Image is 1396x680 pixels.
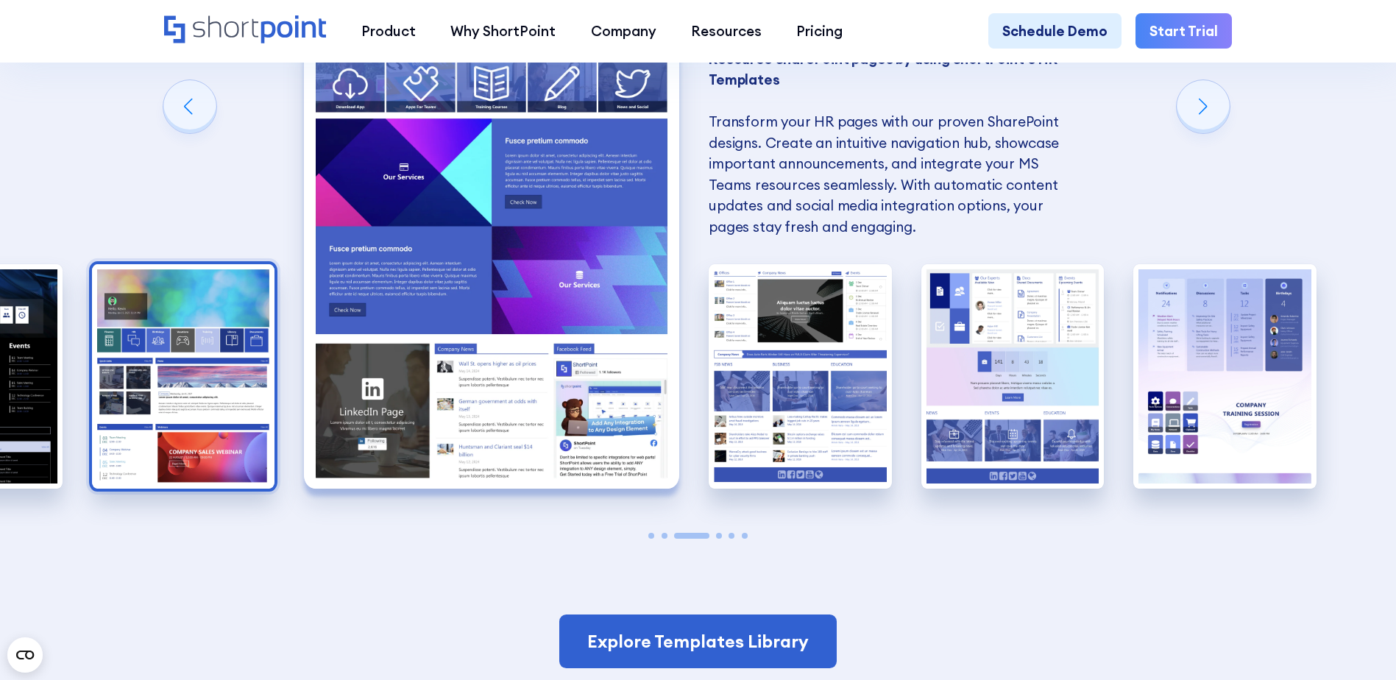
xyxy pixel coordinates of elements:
div: Company [591,21,656,41]
div: 2 / 6 [92,264,275,489]
a: Company [573,13,673,48]
p: Transform your HR pages with our proven SharePoint designs. Create an intuitive navigation hub, s... [709,27,1084,237]
span: Go to slide 1 [648,533,654,539]
a: Why ShortPoint [433,13,573,48]
a: Start Trial [1135,13,1232,48]
div: Resources [691,21,762,41]
span: Go to slide 5 [729,533,734,539]
img: HR SharePoint Sites Examples [1133,264,1317,489]
div: Product [361,21,416,41]
a: Resources [673,13,779,48]
div: 4 / 6 [709,264,892,489]
div: Previous slide [163,80,216,133]
span: Go to slide 4 [716,533,722,539]
img: Designing a SharePoint site for HR [709,264,892,489]
div: 6 / 6 [1133,264,1317,489]
div: Pricing [796,21,843,41]
div: 3 / 6 [304,27,679,488]
strong: Invite your employees to engage with your Human Resource Share﻿Point pages by using ShortPoint’s ... [709,29,1057,88]
a: Schedule Demo [988,13,1122,48]
a: Pricing [779,13,860,48]
a: Home [164,15,327,46]
img: Top SharePoint Templates for 2025 [921,264,1105,489]
span: Go to slide 2 [662,533,667,539]
iframe: Chat Widget [1322,609,1396,680]
a: Product [344,13,433,48]
a: Explore Templates Library [559,615,837,669]
img: Modern SharePoint Templates for HR [92,264,275,489]
div: Next slide [1177,80,1230,133]
img: SharePoint Template for HR [304,27,679,488]
button: Open CMP widget [7,637,43,673]
div: Why ShortPoint [450,21,556,41]
span: Go to slide 6 [742,533,748,539]
span: Go to slide 3 [674,533,709,539]
div: 5 / 6 [921,264,1105,489]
